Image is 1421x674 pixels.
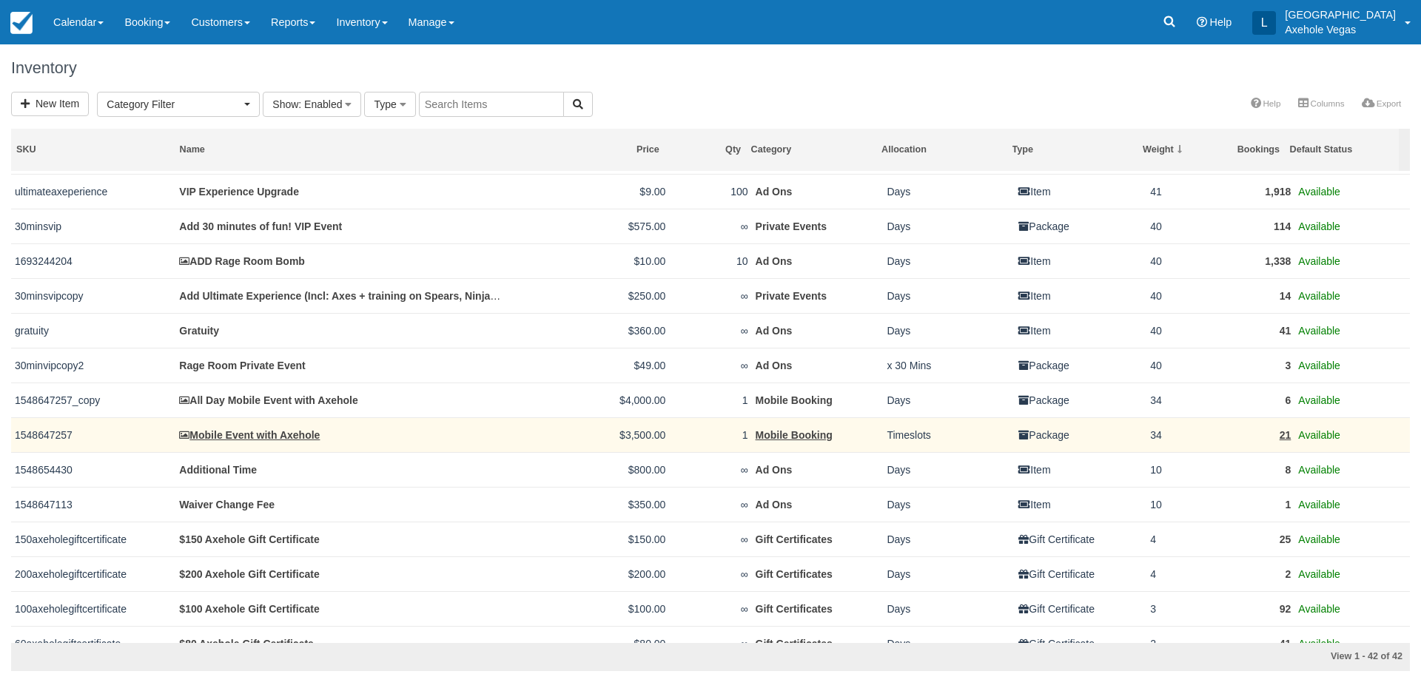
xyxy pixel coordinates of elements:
[16,144,169,156] div: SKU
[505,209,669,243] td: $575.00
[1294,452,1410,487] td: Available
[11,348,175,383] td: 30minvipcopy2
[1298,499,1340,510] span: Available
[756,638,833,650] a: Gift Certificates
[1212,174,1294,209] td: 1,918
[1280,429,1291,441] a: 21
[1294,591,1410,626] td: Available
[11,522,175,556] td: 150axeholegiftcertificate
[1298,394,1340,406] span: Available
[179,255,305,267] a: ADD Rage Room Bomb
[883,522,1015,556] td: Days
[263,92,361,117] button: Show: Enabled
[179,568,319,580] a: $200 Axehole Gift Certificate
[11,591,175,626] td: 100axeholegiftcertificate
[1298,464,1340,476] span: Available
[1015,278,1146,313] td: Item
[883,348,1015,383] td: x 30 Mins
[752,313,884,348] td: Ad Ons
[1146,522,1212,556] td: 4
[756,568,833,580] a: Gift Certificates
[756,255,793,267] a: Ad Ons
[505,243,669,278] td: $10.00
[1294,348,1410,383] td: Available
[1286,360,1291,371] a: 3
[669,144,741,156] div: Qty
[505,591,669,626] td: $100.00
[1294,174,1410,209] td: Available
[11,556,175,591] td: 200axeholegiftcertificate
[756,429,833,441] a: Mobile Booking
[669,278,751,313] td: ∞
[1286,394,1291,406] a: 6
[11,487,175,522] td: 1548647113
[1212,626,1294,661] td: 41
[751,144,872,156] div: Category
[883,487,1015,522] td: Days
[752,383,884,417] td: Mobile Booking
[1274,220,1291,232] a: 114
[11,417,175,452] td: 1548647257
[1285,22,1396,37] p: Axehole Vegas
[1146,209,1212,243] td: 40
[883,174,1015,209] td: Days
[883,278,1015,313] td: Days
[669,417,751,452] td: 1
[669,348,751,383] td: ∞
[752,556,884,591] td: Gift Certificates
[883,626,1015,661] td: Days
[1298,186,1340,198] span: Available
[506,144,659,156] div: Price
[1280,290,1291,302] a: 14
[364,92,415,117] button: Type
[1298,360,1340,371] span: Available
[1146,556,1212,591] td: 4
[175,487,505,522] td: Waiver Change Fee
[1298,429,1340,441] span: Available
[175,417,505,452] td: Mobile Event with Axehole
[10,12,33,34] img: checkfront-main-nav-mini-logo.png
[1146,174,1212,209] td: 41
[11,452,175,487] td: 1548654430
[179,603,319,615] a: $100 Axehole Gift Certificate
[883,417,1015,452] td: Timeslots
[1298,603,1340,615] span: Available
[179,638,314,650] a: $80 Axehole Gift Certificate
[11,626,175,661] td: 60axeholegiftcertificate
[1146,452,1212,487] td: 10
[1294,278,1410,313] td: Available
[1294,487,1410,522] td: Available
[1290,144,1394,156] div: Default Status
[1285,7,1396,22] p: [GEOGRAPHIC_DATA]
[1294,209,1410,243] td: Available
[1298,255,1340,267] span: Available
[1146,383,1212,417] td: 34
[1210,16,1232,28] span: Help
[1015,487,1146,522] td: Item
[505,556,669,591] td: $200.00
[1294,626,1410,661] td: Available
[1280,325,1291,337] a: 41
[669,591,751,626] td: ∞
[756,220,827,232] a: Private Events
[756,186,793,198] a: Ad Ons
[1015,348,1146,383] td: Package
[298,98,342,110] span: : Enabled
[175,278,505,313] td: Add Ultimate Experience (Incl: Axes + training on Spears, Ninja Stars, Tomahawks, Metal Throwing ...
[669,313,751,348] td: ∞
[11,243,175,278] td: 1693244204
[1012,144,1133,156] div: Type
[1143,144,1198,156] div: Weight
[883,452,1015,487] td: Days
[11,278,175,313] td: 30minsvipcopy
[669,452,751,487] td: ∞
[1015,209,1146,243] td: Package
[180,144,497,156] div: Name
[1298,638,1340,650] span: Available
[669,626,751,661] td: ∞
[756,290,827,302] a: Private Events
[881,144,1002,156] div: Allocation
[1298,325,1340,337] span: Available
[175,383,505,417] td: All Day Mobile Event with Axehole
[179,499,275,510] a: Waiver Change Fee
